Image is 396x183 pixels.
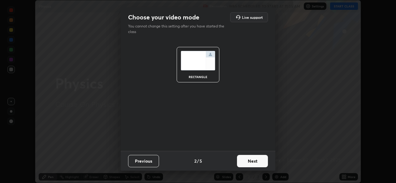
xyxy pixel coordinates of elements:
[197,158,199,164] h4: /
[194,158,196,164] h4: 2
[237,155,268,167] button: Next
[181,51,215,70] img: normalScreenIcon.ae25ed63.svg
[200,158,202,164] h4: 5
[128,23,228,35] p: You cannot change this setting after you have started the class
[128,155,159,167] button: Previous
[128,13,199,21] h2: Choose your video mode
[242,15,263,19] h5: Live support
[186,75,210,78] div: rectangle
